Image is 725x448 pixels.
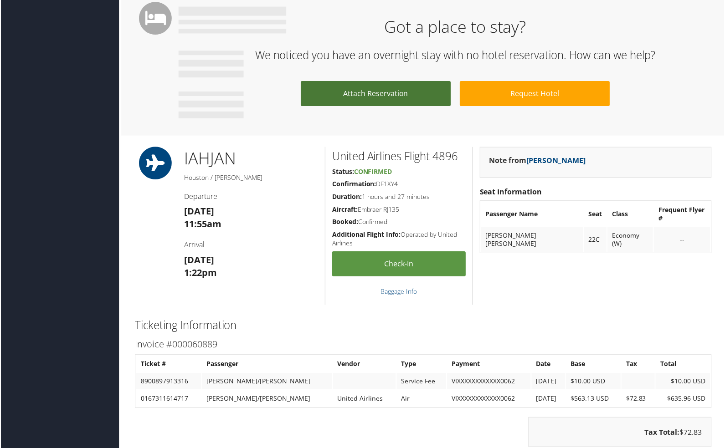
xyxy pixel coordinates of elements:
[332,218,466,227] h5: Confirmed
[332,168,354,177] strong: Status:
[657,374,711,391] td: $10.00 USD
[447,374,531,391] td: VIXXXXXXXXXXXX0062
[202,392,332,408] td: [PERSON_NAME]/[PERSON_NAME]
[585,228,607,253] td: 22C
[381,288,417,296] a: Baggage Info
[332,206,466,215] h5: Embraer RJ135
[134,319,713,334] h2: Ticketing Information
[567,374,622,391] td: $10.00 USD
[333,357,396,373] th: Vendor
[136,374,201,391] td: 8900897913316
[447,357,531,373] th: Payment
[480,188,543,198] strong: Seat Information
[184,219,221,231] strong: 11:55am
[332,252,466,277] a: Check-in
[354,168,392,177] span: Confirmed
[136,392,201,408] td: 0167311614717
[657,392,711,408] td: $635.96 USD
[333,392,396,408] td: United Airlines
[332,180,466,189] h5: DF1XY4
[460,81,611,107] a: Request Hotel
[490,156,586,166] strong: Note from
[202,374,332,391] td: [PERSON_NAME]/[PERSON_NAME]
[622,392,656,408] td: $72.83
[332,231,466,249] h5: Operated by United Airlines
[332,180,376,189] strong: Confirmation:
[184,192,318,202] h4: Departure
[397,392,447,408] td: Air
[136,357,201,373] th: Ticket #
[184,255,214,267] strong: [DATE]
[397,357,447,373] th: Type
[447,392,531,408] td: VIXXXXXXXXXXXX0062
[532,392,566,408] td: [DATE]
[397,374,447,391] td: Service Fee
[482,228,584,253] td: [PERSON_NAME] [PERSON_NAME]
[184,174,318,183] h5: Houston / [PERSON_NAME]
[567,357,622,373] th: Base
[134,339,713,352] h3: Invoice #000060889
[332,193,362,202] strong: Duration:
[622,357,656,373] th: Tax
[332,149,466,164] h2: United Airlines Flight 4896
[659,236,707,244] div: --
[184,240,318,250] h4: Arrival
[301,81,451,107] a: Attach Reservation
[332,193,466,202] h5: 1 hours and 27 minutes
[184,206,214,218] strong: [DATE]
[184,267,216,280] strong: 1:22pm
[608,228,654,253] td: Economy (W)
[645,428,681,438] strong: Tax Total:
[482,203,584,227] th: Passenger Name
[532,374,566,391] td: [DATE]
[332,231,401,239] strong: Additional Flight Info:
[532,357,566,373] th: Date
[567,392,622,408] td: $563.13 USD
[184,148,318,170] h1: IAH JAN
[202,357,332,373] th: Passenger
[655,203,711,227] th: Frequent Flyer #
[585,203,607,227] th: Seat
[332,206,358,214] strong: Aircraft:
[608,203,654,227] th: Class
[332,218,358,227] strong: Booked:
[657,357,711,373] th: Total
[527,156,586,166] a: [PERSON_NAME]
